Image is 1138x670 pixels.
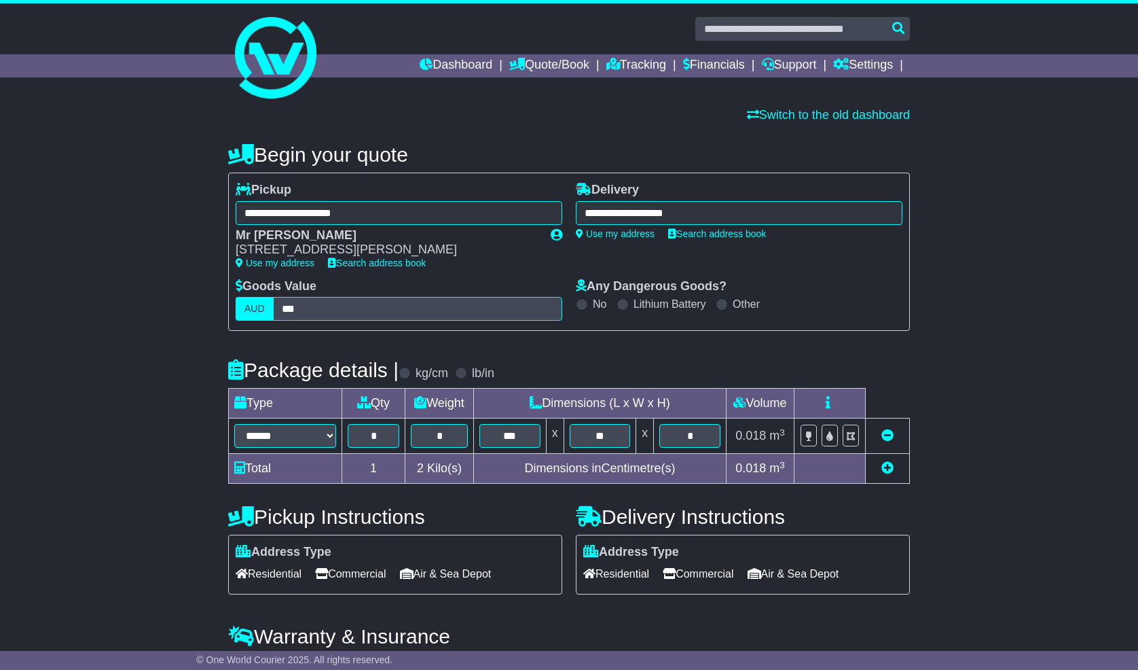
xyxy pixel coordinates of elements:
[417,461,424,475] span: 2
[400,563,492,584] span: Air & Sea Depot
[342,389,405,419] td: Qty
[576,279,727,294] label: Any Dangerous Goods?
[228,625,910,648] h4: Warranty & Insurance
[576,183,639,198] label: Delivery
[683,54,745,77] a: Financials
[668,228,766,239] a: Search address book
[405,389,474,419] td: Weight
[420,54,492,77] a: Dashboard
[593,298,606,311] label: No
[779,460,785,470] sup: 3
[509,54,589,77] a: Quote/Book
[236,279,316,294] label: Goods Value
[735,461,766,475] span: 0.018
[769,461,785,475] span: m
[735,429,766,442] span: 0.018
[236,243,537,258] div: [STREET_ADDRESS][PERSON_NAME]
[634,298,706,311] label: Lithium Battery
[779,427,785,438] sup: 3
[416,366,448,381] label: kg/cm
[405,454,474,484] td: Kilo(s)
[236,258,314,268] a: Use my address
[236,228,537,243] div: Mr [PERSON_NAME]
[769,429,785,442] span: m
[229,389,342,419] td: Type
[546,419,564,454] td: x
[236,545,331,560] label: Address Type
[583,545,679,560] label: Address Type
[576,506,910,528] h4: Delivery Instructions
[576,228,655,239] a: Use my address
[229,454,342,484] td: Total
[881,429,894,442] a: Remove this item
[236,563,301,584] span: Residential
[636,419,654,454] td: x
[733,298,760,311] label: Other
[583,563,649,584] span: Residential
[228,359,399,381] h4: Package details |
[228,506,562,528] h4: Pickup Instructions
[342,454,405,484] td: 1
[196,654,392,665] span: © One World Courier 2025. All rights reserved.
[726,389,794,419] td: Volume
[473,454,726,484] td: Dimensions in Centimetre(s)
[747,108,910,122] a: Switch to the old dashboard
[473,389,726,419] td: Dimensions (L x W x H)
[748,563,839,584] span: Air & Sea Depot
[606,54,666,77] a: Tracking
[663,563,733,584] span: Commercial
[236,183,291,198] label: Pickup
[472,366,494,381] label: lb/in
[228,143,910,166] h4: Begin your quote
[762,54,817,77] a: Support
[236,297,274,321] label: AUD
[315,563,386,584] span: Commercial
[833,54,893,77] a: Settings
[328,258,426,268] a: Search address book
[881,461,894,475] a: Add new item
